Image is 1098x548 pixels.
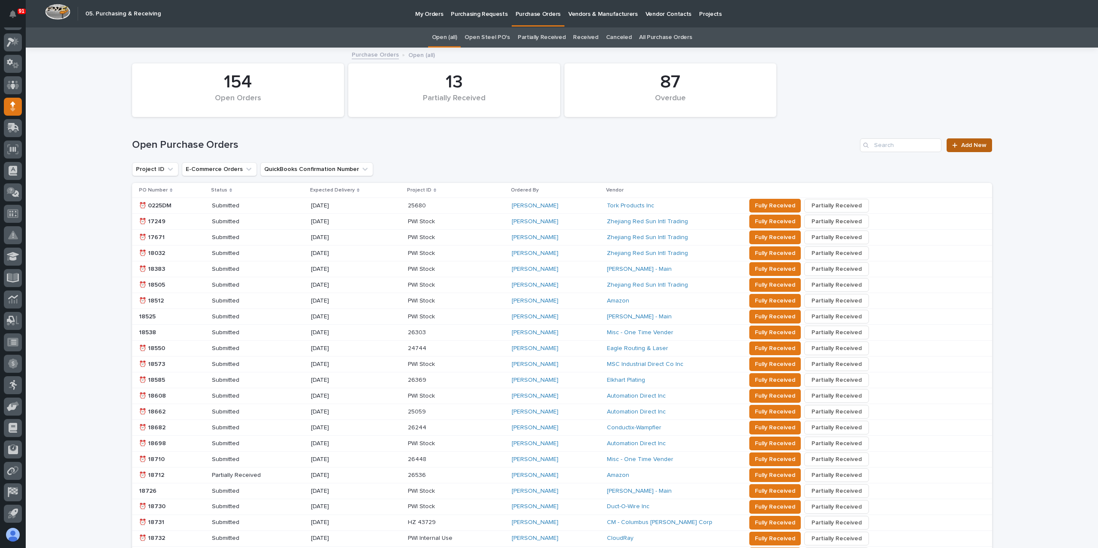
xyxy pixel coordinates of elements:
[408,408,480,416] p: 25059
[749,310,801,323] button: Fully Received
[755,343,795,353] span: Fully Received
[311,281,383,289] p: [DATE]
[579,72,762,93] div: 87
[139,488,205,495] p: 18726
[518,27,565,48] a: Partially Received
[755,311,795,322] span: Fully Received
[512,218,558,225] a: [PERSON_NAME]
[132,246,992,261] tr: ⏰ 18032Submitted[DATE]PWI Stock[PERSON_NAME] Zhejiang Red Sun Intl Trading Fully ReceivedPartiall...
[749,484,801,498] button: Fully Received
[811,438,862,449] span: Partially Received
[755,327,795,338] span: Fully Received
[749,294,801,308] button: Fully Received
[511,186,539,195] p: Ordered By
[139,519,205,526] p: ⏰ 18731
[749,468,801,482] button: Fully Received
[212,456,284,463] p: Submitted
[755,232,795,243] span: Fully Received
[132,356,992,372] tr: ⏰ 18573Submitted[DATE]PWI Stock[PERSON_NAME] MSC Industrial Direct Co Inc Fully ReceivedPartially...
[139,424,205,431] p: ⏰ 18682
[19,8,24,14] p: 91
[4,5,22,23] button: Notifications
[132,277,992,293] tr: ⏰ 18505Submitted[DATE]PWI Stock[PERSON_NAME] Zhejiang Red Sun Intl Trading Fully ReceivedPartiall...
[749,341,801,355] button: Fully Received
[804,199,869,213] button: Partially Received
[607,488,672,495] a: [PERSON_NAME] - Main
[607,329,673,336] a: Misc - One Time Vender
[139,345,205,352] p: ⏰ 18550
[408,313,480,320] p: PWI Stock
[804,278,869,292] button: Partially Received
[607,472,629,479] a: Amazon
[749,357,801,371] button: Fully Received
[408,361,480,368] p: PWI Stock
[804,532,869,545] button: Partially Received
[132,435,992,451] tr: ⏰ 18698Submitted[DATE]PWI Stock[PERSON_NAME] Automation Direct Inc Fully ReceivedPartially Received
[512,281,558,289] a: [PERSON_NAME]
[811,232,862,243] span: Partially Received
[804,389,869,403] button: Partially Received
[408,329,480,336] p: 26303
[132,214,992,230] tr: ⏰ 17249Submitted[DATE]PWI Stock[PERSON_NAME] Zhejiang Red Sun Intl Trading Fully ReceivedPartiall...
[512,202,558,210] a: [PERSON_NAME]
[811,311,862,322] span: Partially Received
[139,202,205,210] p: ⏰ 0225DM
[139,503,205,510] p: ⏰ 18730
[132,341,992,356] tr: ⏰ 18550Submitted[DATE]24744[PERSON_NAME] Eagle Routing & Laser Fully ReceivedPartially Received
[132,230,992,246] tr: ⏰ 17671Submitted[DATE]PWI Stock[PERSON_NAME] Zhejiang Red Sun Intl Trading Fully ReceivedPartiall...
[408,50,435,59] p: Open (all)
[132,467,992,483] tr: ⏰ 18712Partially Received[DATE]26536[PERSON_NAME] Amazon Fully ReceivedPartially Received
[132,198,992,214] tr: ⏰ 0225DMSubmitted[DATE]25680[PERSON_NAME] Tork Products Inc Fully ReceivedPartially Received
[408,535,480,542] p: PWI Internal Use
[811,296,862,306] span: Partially Received
[804,421,869,434] button: Partially Received
[311,472,383,479] p: [DATE]
[607,408,666,416] a: Automation Direct Inc
[311,202,383,210] p: [DATE]
[512,519,558,526] a: [PERSON_NAME]
[639,27,692,48] a: All Purchase Orders
[749,373,801,387] button: Fully Received
[4,526,22,544] button: users-avatar
[212,440,284,447] p: Submitted
[212,234,284,241] p: Submitted
[512,472,558,479] a: [PERSON_NAME]
[408,202,480,210] p: 25680
[512,535,558,542] a: [PERSON_NAME]
[811,391,862,401] span: Partially Received
[607,456,673,463] a: Misc - One Time Vender
[139,218,205,225] p: ⏰ 17249
[132,530,992,546] tr: ⏰ 18732Submitted[DATE]PWI Internal Use[PERSON_NAME] CloudRay Fully ReceivedPartially Received
[607,234,688,241] a: Zhejiang Red Sun Intl Trading
[139,377,205,384] p: ⏰ 18585
[804,310,869,323] button: Partially Received
[311,234,383,241] p: [DATE]
[811,454,862,464] span: Partially Received
[363,72,546,93] div: 13
[212,250,284,257] p: Submitted
[749,246,801,260] button: Fully Received
[311,297,383,305] p: [DATE]
[749,532,801,545] button: Fully Received
[85,10,161,18] h2: 05. Purchasing & Receiving
[749,278,801,292] button: Fully Received
[804,437,869,450] button: Partially Received
[749,231,801,244] button: Fully Received
[755,438,795,449] span: Fully Received
[139,472,205,479] p: ⏰ 18712
[212,361,284,368] p: Submitted
[45,4,70,20] img: Workspace Logo
[408,424,480,431] p: 26244
[804,468,869,482] button: Partially Received
[607,345,668,352] a: Eagle Routing & Laser
[311,266,383,273] p: [DATE]
[260,162,373,176] button: QuickBooks Confirmation Number
[755,264,795,274] span: Fully Received
[607,519,712,526] a: CM - Columbus [PERSON_NAME] Corp
[749,389,801,403] button: Fully Received
[512,361,558,368] a: [PERSON_NAME]
[408,488,480,495] p: PWI Stock
[755,422,795,433] span: Fully Received
[607,424,661,431] a: Conductix-Wampfler
[811,518,862,528] span: Partially Received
